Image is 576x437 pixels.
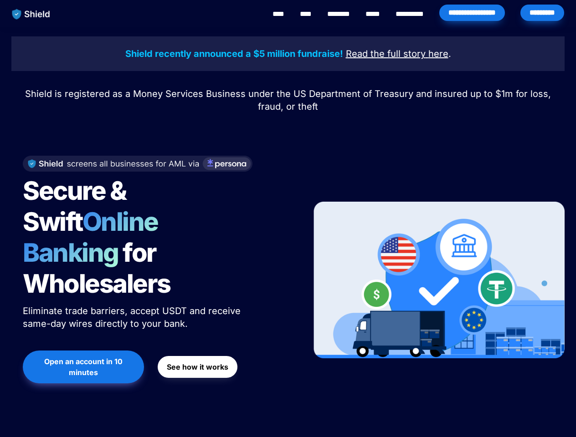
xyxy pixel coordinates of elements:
button: Open an account in 10 minutes [23,351,144,383]
span: for Wholesalers [23,237,170,299]
a: here [428,50,448,59]
a: Read the full story [346,50,426,59]
span: Online Banking [23,206,167,268]
strong: Shield recently announced a $5 million fundraise! [125,48,343,59]
u: here [428,48,448,59]
a: See how it works [158,351,237,382]
button: See how it works [158,356,237,378]
a: Open an account in 10 minutes [23,346,144,388]
span: Shield is registered as a Money Services Business under the US Department of Treasury and insured... [25,88,554,112]
span: Secure & Swift [23,175,130,237]
span: . [448,48,451,59]
span: Eliminate trade barriers, accept USDT and receive same-day wires directly to your bank. [23,305,243,329]
strong: See how it works [167,362,228,371]
strong: Open an account in 10 minutes [44,357,124,377]
img: website logo [8,5,55,24]
u: Read the full story [346,48,426,59]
